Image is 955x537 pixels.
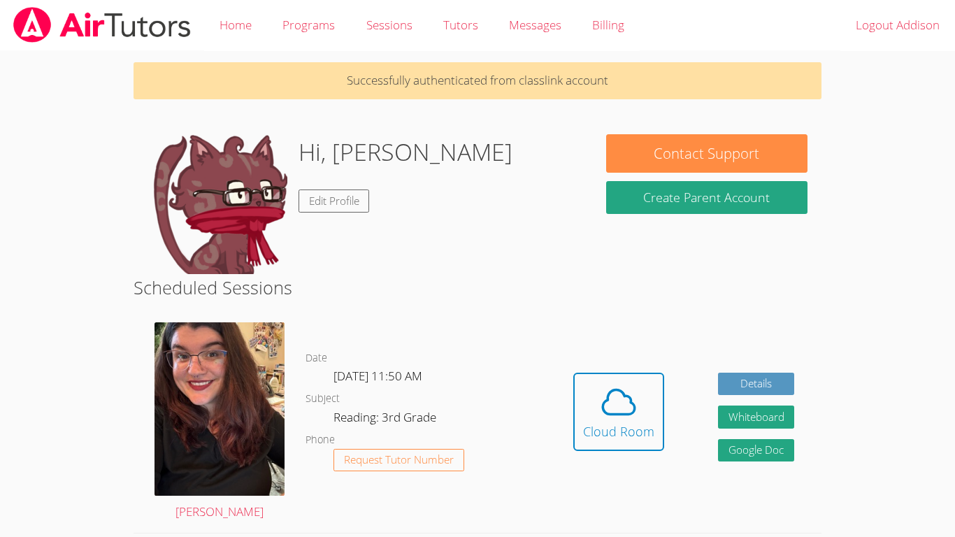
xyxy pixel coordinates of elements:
a: Google Doc [718,439,795,462]
dt: Date [306,350,327,367]
a: [PERSON_NAME] [155,322,285,522]
img: airtutors_banner-c4298cdbf04f3fff15de1276eac7730deb9818008684d7c2e4769d2f7ddbe033.png [12,7,192,43]
a: Details [718,373,795,396]
span: Messages [509,17,561,33]
span: [DATE] 11:50 AM [333,368,422,384]
button: Cloud Room [573,373,664,451]
h1: Hi, [PERSON_NAME] [299,134,512,170]
a: Edit Profile [299,189,370,213]
button: Whiteboard [718,406,795,429]
button: Request Tutor Number [333,449,464,472]
img: default.png [148,134,287,274]
p: Successfully authenticated from classlink account [134,62,821,99]
img: IMG_7509.jpeg [155,322,285,496]
dt: Phone [306,431,335,449]
button: Contact Support [606,134,807,173]
button: Create Parent Account [606,181,807,214]
span: Request Tutor Number [344,454,454,465]
h2: Scheduled Sessions [134,274,821,301]
div: Cloud Room [583,422,654,441]
dt: Subject [306,390,340,408]
dd: Reading: 3rd Grade [333,408,439,431]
